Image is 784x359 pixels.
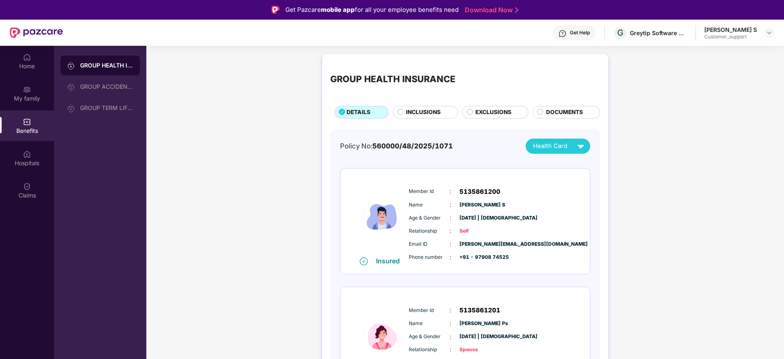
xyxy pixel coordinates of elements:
[459,333,500,341] span: [DATE] | [DEMOGRAPHIC_DATA]
[330,72,455,86] div: GROUP HEALTH INSURANCE
[80,105,133,111] div: GROUP TERM LIFE INSURANCE
[570,29,590,36] div: Get Help
[450,306,451,315] span: :
[409,333,450,341] span: Age & Gender
[459,346,500,354] span: Spouse
[67,104,75,112] img: svg+xml;base64,PHN2ZyB3aWR0aD0iMjAiIGhlaWdodD0iMjAiIHZpZXdCb3g9IjAgMCAyMCAyMCIgZmlsbD0ibm9uZSIgeG...
[459,320,500,328] span: [PERSON_NAME] Ps
[450,187,451,196] span: :
[450,227,451,236] span: :
[704,26,757,34] div: [PERSON_NAME] S
[80,83,133,90] div: GROUP ACCIDENTAL INSURANCE
[459,240,500,248] span: [PERSON_NAME][EMAIL_ADDRESS][DOMAIN_NAME]
[360,257,368,265] img: svg+xml;base64,PHN2ZyB4bWxucz0iaHR0cDovL3d3dy53My5vcmcvMjAwMC9zdmciIHdpZHRoPSIxNiIgaGVpZ2h0PSIxNi...
[23,85,31,94] img: svg+xml;base64,PHN2ZyB3aWR0aD0iMjAiIGhlaWdodD0iMjAiIHZpZXdCb3g9IjAgMCAyMCAyMCIgZmlsbD0ibm9uZSIgeG...
[630,29,687,37] div: Greytip Software Private Limited
[23,118,31,126] img: svg+xml;base64,PHN2ZyBpZD0iQmVuZWZpdHMiIHhtbG5zPSJodHRwOi8vd3d3LnczLm9yZy8yMDAwL3N2ZyIgd2lkdGg9Ij...
[704,34,757,40] div: Customer_support
[67,83,75,91] img: svg+xml;base64,PHN2ZyB3aWR0aD0iMjAiIGhlaWdodD0iMjAiIHZpZXdCb3g9IjAgMCAyMCAyMCIgZmlsbD0ibm9uZSIgeG...
[465,6,516,14] a: Download Now
[271,6,280,14] img: Logo
[459,254,500,261] span: +91 - 97908 74525
[409,307,450,314] span: Member Id
[546,108,583,117] span: DOCUMENTS
[459,214,500,222] span: [DATE] | [DEMOGRAPHIC_DATA]
[23,150,31,158] img: svg+xml;base64,PHN2ZyBpZD0iSG9zcGl0YWxzIiB4bWxucz0iaHR0cDovL3d3dy53My5vcmcvMjAwMC9zdmciIHdpZHRoPS...
[459,227,500,235] span: Self
[409,214,450,222] span: Age & Gender
[459,305,500,315] span: 5135861201
[409,320,450,328] span: Name
[23,53,31,61] img: svg+xml;base64,PHN2ZyBpZD0iSG9tZSIgeG1sbnM9Imh0dHA6Ly93d3cudzMub3JnLzIwMDAvc3ZnIiB3aWR0aD0iMjAiIG...
[409,227,450,235] span: Relationship
[409,201,450,209] span: Name
[347,108,370,117] span: DETAILS
[526,139,590,154] button: Health Card
[409,346,450,354] span: Relationship
[10,27,63,38] img: New Pazcare Logo
[459,187,500,197] span: 5135861200
[450,240,451,249] span: :
[409,188,450,195] span: Member Id
[80,61,133,70] div: GROUP HEALTH INSURANCE
[409,254,450,261] span: Phone number
[475,108,511,117] span: EXCLUSIONS
[450,200,451,209] span: :
[617,28,623,38] span: G
[285,5,459,15] div: Get Pazcare for all your employee benefits need
[515,6,518,14] img: Stroke
[409,240,450,248] span: Email ID
[459,201,500,209] span: [PERSON_NAME] S
[67,62,75,70] img: svg+xml;base64,PHN2ZyB3aWR0aD0iMjAiIGhlaWdodD0iMjAiIHZpZXdCb3g9IjAgMCAyMCAyMCIgZmlsbD0ibm9uZSIgeG...
[533,141,567,151] span: Health Card
[573,139,588,153] img: svg+xml;base64,PHN2ZyB4bWxucz0iaHR0cDovL3d3dy53My5vcmcvMjAwMC9zdmciIHZpZXdCb3g9IjAgMCAyNCAyNCIgd2...
[340,141,453,151] div: Policy No:
[450,319,451,328] span: :
[450,213,451,222] span: :
[358,177,407,257] img: icon
[406,108,441,117] span: INCLUSIONS
[321,6,355,13] strong: mobile app
[372,142,453,150] span: 560000/48/2025/1071
[376,257,405,265] div: Insured
[450,253,451,262] span: :
[23,182,31,191] img: svg+xml;base64,PHN2ZyBpZD0iQ2xhaW0iIHhtbG5zPSJodHRwOi8vd3d3LnczLm9yZy8yMDAwL3N2ZyIgd2lkdGg9IjIwIi...
[766,29,773,36] img: svg+xml;base64,PHN2ZyBpZD0iRHJvcGRvd24tMzJ4MzIiIHhtbG5zPSJodHRwOi8vd3d3LnczLm9yZy8yMDAwL3N2ZyIgd2...
[450,346,451,355] span: :
[450,332,451,341] span: :
[558,29,567,38] img: svg+xml;base64,PHN2ZyBpZD0iSGVscC0zMngzMiIgeG1sbnM9Imh0dHA6Ly93d3cudzMub3JnLzIwMDAvc3ZnIiB3aWR0aD...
